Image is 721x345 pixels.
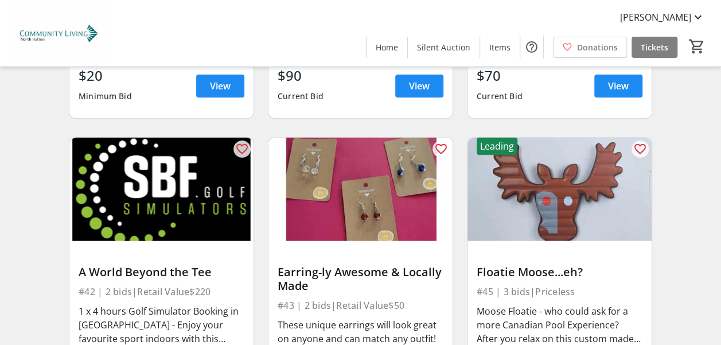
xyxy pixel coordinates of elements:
[553,37,627,58] a: Donations
[608,79,629,93] span: View
[79,265,244,279] div: A World Beyond the Tee
[367,37,407,58] a: Home
[79,86,132,107] div: Minimum Bid
[467,138,652,241] img: Floatie Moose...eh?
[278,297,443,313] div: #43 | 2 bids | Retail Value $50
[395,75,443,97] a: View
[409,79,430,93] span: View
[278,265,443,293] div: Earring-ly Awesome & Locally Made
[477,86,523,107] div: Current Bid
[7,5,109,62] img: Community Living North Halton's Logo
[477,138,517,155] div: Leading
[278,65,324,86] div: $90
[417,41,470,53] span: Silent Auction
[641,41,668,53] span: Tickets
[477,265,642,279] div: Floatie Moose...eh?
[434,142,448,156] mat-icon: favorite_outline
[520,36,543,58] button: Help
[278,86,324,107] div: Current Bid
[620,10,691,24] span: [PERSON_NAME]
[235,142,249,156] mat-icon: favorite_outline
[480,37,520,58] a: Items
[210,79,231,93] span: View
[268,138,453,241] img: Earring-ly Awesome & Locally Made
[376,41,398,53] span: Home
[477,65,523,86] div: $70
[594,75,642,97] a: View
[611,8,714,26] button: [PERSON_NAME]
[477,284,642,300] div: #45 | 3 bids | Priceless
[632,37,677,58] a: Tickets
[69,138,254,241] img: A World Beyond the Tee
[408,37,480,58] a: Silent Auction
[196,75,244,97] a: View
[687,36,707,57] button: Cart
[633,142,647,156] mat-icon: favorite_outline
[79,65,132,86] div: $20
[577,41,618,53] span: Donations
[489,41,510,53] span: Items
[79,284,244,300] div: #42 | 2 bids | Retail Value $220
